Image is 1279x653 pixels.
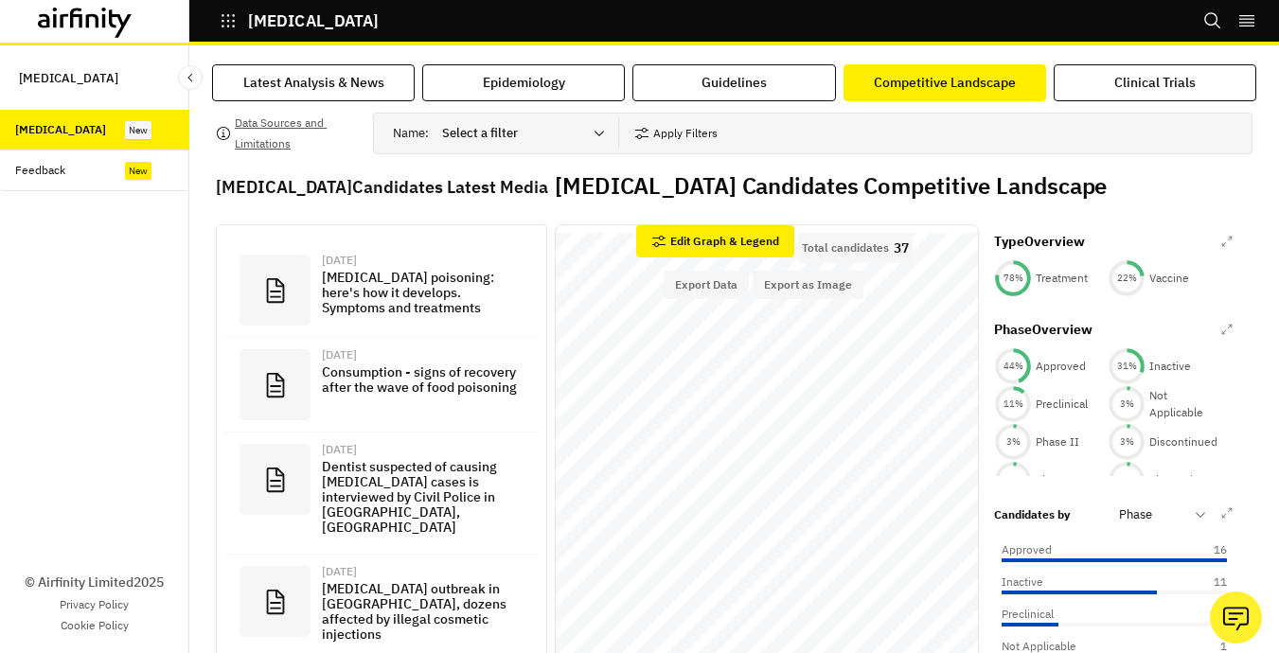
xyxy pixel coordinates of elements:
[322,270,524,315] p: [MEDICAL_DATA] poisoning: here's how it develops. Symptoms and treatments
[994,473,1032,486] div: 3 %
[19,61,118,95] p: [MEDICAL_DATA]
[1002,574,1043,591] p: Inactive
[125,121,151,139] div: New
[322,581,524,642] p: [MEDICAL_DATA] outbreak in [GEOGRAPHIC_DATA], dozens affected by illegal cosmetic injections
[248,12,379,29] p: [MEDICAL_DATA]
[1108,360,1146,373] div: 31 %
[753,271,863,299] button: Export as Image
[243,73,384,93] div: Latest Analysis & News
[60,596,129,613] a: Privacy Policy
[483,73,565,93] div: Epidemiology
[802,241,889,255] p: Total candidates
[15,162,65,179] div: Feedback
[664,271,749,299] button: Export Data
[1114,73,1196,93] div: Clinical Trials
[1210,591,1262,644] button: Ask our analysts
[994,435,1032,449] div: 3 %
[994,397,1032,411] div: 11 %
[1108,473,1146,486] div: 3 %
[1108,435,1146,449] div: 3 %
[1149,387,1221,421] p: Not Applicable
[216,174,547,200] p: [MEDICAL_DATA] Candidates Latest Media
[322,349,524,361] div: [DATE]
[1149,358,1191,375] p: Inactive
[322,566,524,577] div: [DATE]
[178,65,203,90] button: Close Sidebar
[220,5,379,37] button: [MEDICAL_DATA]
[322,459,524,535] p: Dentist suspected of causing [MEDICAL_DATA] cases is interviewed by Civil Police in [GEOGRAPHIC_D...
[125,162,151,180] div: New
[1036,270,1088,287] p: Treatment
[994,232,1085,252] p: Type Overview
[1180,606,1227,623] p: 4
[874,73,1016,93] div: Competitive Landscape
[322,364,524,395] p: Consumption - signs of recovery after the wave of food poisoning
[636,225,794,257] button: Edit Graph & Legend
[224,338,539,432] a: [DATE]Consumption - signs of recovery after the wave of food poisoning
[25,573,164,592] p: © Airfinity Limited 2025
[15,121,106,138] div: [MEDICAL_DATA]
[322,444,524,455] div: [DATE]
[322,255,524,266] div: [DATE]
[1108,272,1146,285] div: 22 %
[1002,606,1054,623] p: Preclinical
[702,73,767,93] div: Guidelines
[1036,358,1086,375] p: Approved
[61,617,129,634] a: Cookie Policy
[894,241,909,255] p: 37
[1108,397,1146,411] div: 3 %
[994,320,1092,340] p: Phase Overview
[224,243,539,338] a: [DATE][MEDICAL_DATA] poisoning: here's how it develops. Symptoms and treatments
[224,432,539,555] a: [DATE]Dentist suspected of causing [MEDICAL_DATA] cases is interviewed by Civil Police in [GEOGRA...
[634,118,718,149] button: Apply Filters
[994,506,1070,523] p: Candidates by
[1036,471,1075,488] p: Phase I
[235,113,358,154] p: Data Sources and Limitations
[1180,541,1227,558] p: 16
[1149,433,1217,450] p: Discontinued
[994,272,1032,285] div: 78 %
[1036,396,1088,413] p: Preclinical
[1002,541,1052,558] p: Approved
[555,172,1107,200] h2: [MEDICAL_DATA] Candidates Competitive Landscape
[1203,5,1222,37] button: Search
[1180,574,1227,591] p: 11
[994,360,1032,373] div: 44 %
[1149,471,1202,488] p: Phase I/II
[393,118,618,149] div: Name :
[1149,270,1189,287] p: Vaccine
[1036,433,1079,450] p: Phase II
